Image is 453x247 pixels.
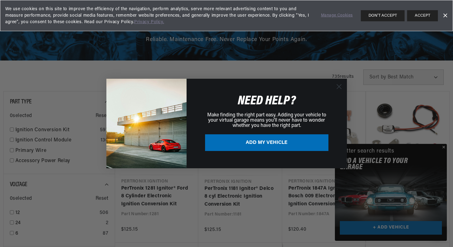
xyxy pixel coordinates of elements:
[440,11,450,20] a: Dismiss Banner
[238,94,296,108] span: NEED HELP?
[134,20,164,24] a: Privacy Policy.
[205,134,328,151] button: ADD MY VEHICLE
[334,81,344,92] button: Close dialog
[321,12,353,19] a: Manage Cookies
[5,6,312,25] span: We use cookies on this site to improve the efficiency of the navigation, perform analytics, serve...
[361,10,405,21] button: DON'T ACCEPT
[407,10,438,21] button: ACCEPT
[207,113,326,128] span: Make finding the right part easy. Adding your vehicle to your virtual garage means you’ll never h...
[106,79,187,168] img: 7806a540-af2c-4fc0-839c-b74cd0e5a2a0.jpeg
